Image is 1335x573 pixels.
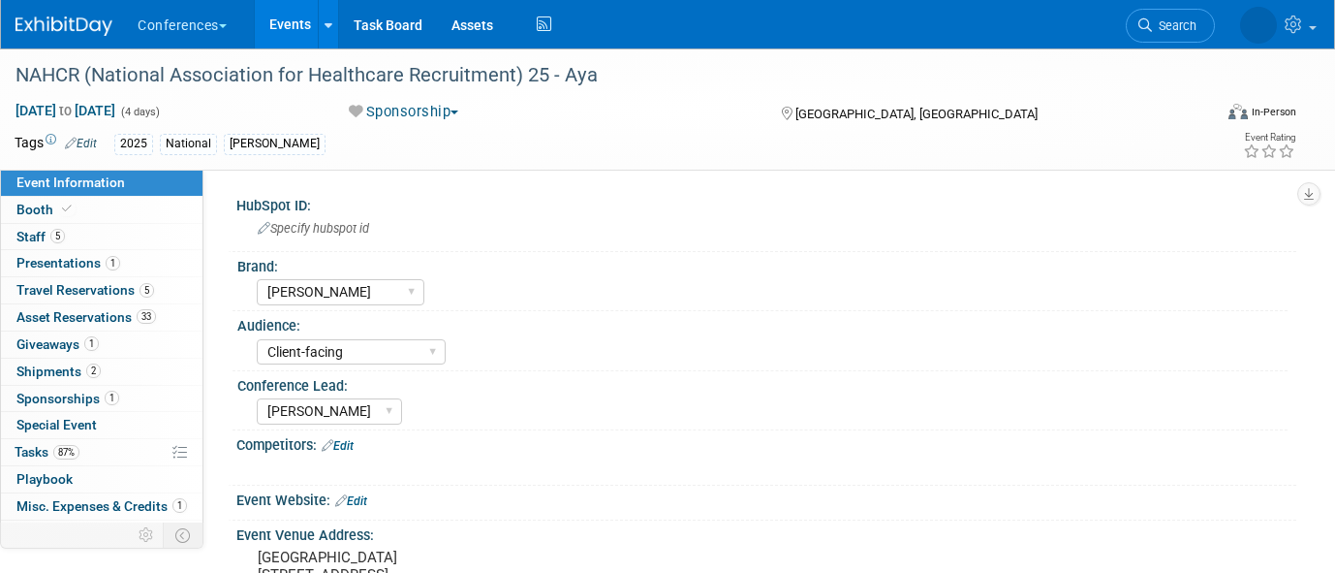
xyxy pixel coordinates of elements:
[114,134,153,154] div: 2025
[236,521,1296,545] div: Event Venue Address:
[1243,133,1295,143] div: Event Rating
[1,466,202,493] a: Playbook
[16,309,156,325] span: Asset Reservations
[322,439,354,453] a: Edit
[16,498,187,514] span: Misc. Expenses & Credits
[16,391,119,406] span: Sponsorships
[1,493,202,520] a: Misc. Expenses & Credits1
[237,311,1288,335] div: Audience:
[119,106,160,118] span: (4 days)
[16,229,65,244] span: Staff
[258,221,369,236] span: Specify hubspot id
[335,494,367,508] a: Edit
[1,304,202,331] a: Asset Reservations33
[1,412,202,438] a: Special Event
[1,170,202,196] a: Event Information
[1228,104,1248,119] img: Format-Inperson.png
[137,309,156,324] span: 33
[1240,7,1277,44] img: Stephanie Donley
[237,371,1288,396] div: Conference Lead:
[236,191,1296,215] div: HubSpot ID:
[172,498,187,513] span: 1
[1,250,202,276] a: Presentations1
[106,256,120,271] span: 1
[15,102,116,119] span: [DATE] [DATE]
[16,471,73,487] span: Playbook
[16,282,154,298] span: Travel Reservations
[9,58,1187,93] div: NAHCR (National Association for Healthcare Recruitment) 25 - Aya
[16,417,97,432] span: Special Event
[130,523,164,548] td: Personalize Event Tab Strip
[237,252,1288,276] div: Brand:
[62,204,72,214] i: Booth reservation complete
[84,336,99,351] span: 1
[1,277,202,303] a: Travel Reservations5
[105,391,119,405] span: 1
[15,133,97,155] td: Tags
[224,134,326,154] div: [PERSON_NAME]
[236,486,1296,511] div: Event Website:
[56,103,75,118] span: to
[342,102,466,122] button: Sponsorship
[1,224,202,250] a: Staff5
[1126,9,1215,43] a: Search
[86,364,101,378] span: 2
[1152,18,1196,33] span: Search
[53,445,79,460] span: 87%
[1,359,202,385] a: Shipments2
[236,430,1296,456] div: Competitors:
[164,523,203,548] td: Toggle Event Tabs
[16,364,101,379] span: Shipments
[1,332,202,358] a: Giveaways1
[160,134,217,154] div: National
[140,283,154,298] span: 5
[1,386,202,412] a: Sponsorships1
[16,255,120,271] span: Presentations
[1,439,202,465] a: Tasks87%
[16,336,99,352] span: Giveaways
[795,107,1038,121] span: [GEOGRAPHIC_DATA], [GEOGRAPHIC_DATA]
[15,444,79,460] span: Tasks
[1107,101,1297,130] div: Event Format
[16,16,112,36] img: ExhibitDay
[16,175,125,190] span: Event Information
[65,137,97,150] a: Edit
[16,202,76,217] span: Booth
[50,229,65,243] span: 5
[1251,105,1296,119] div: In-Person
[1,197,202,223] a: Booth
